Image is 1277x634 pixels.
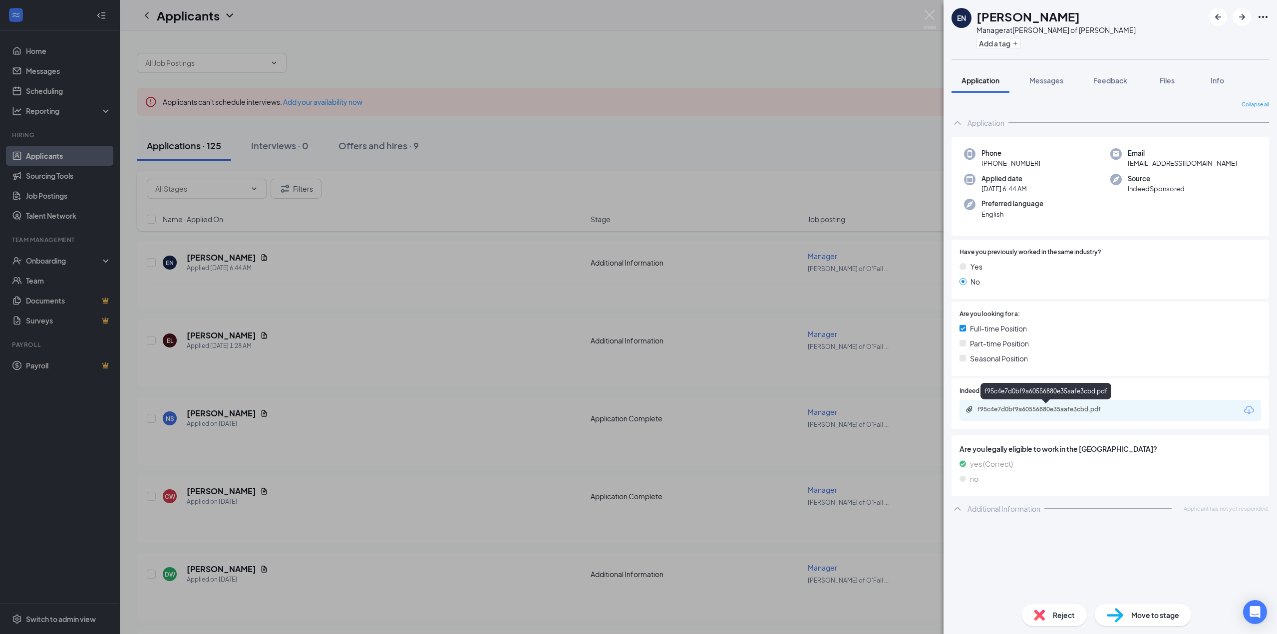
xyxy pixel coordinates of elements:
span: Applied date [981,174,1027,184]
span: Feedback [1093,76,1127,85]
div: Open Intercom Messenger [1243,600,1267,624]
span: [EMAIL_ADDRESS][DOMAIN_NAME] [1128,158,1237,168]
div: Additional Information [967,504,1040,514]
span: Collapse all [1242,101,1269,109]
span: Phone [981,148,1040,158]
span: Info [1211,76,1224,85]
h1: [PERSON_NAME] [976,8,1080,25]
span: No [970,276,980,287]
span: Files [1160,76,1175,85]
a: Paperclipf95c4e7d0bf9a60556880e35aafe3cbd.pdf [965,405,1127,415]
span: Indeed Resume [959,386,1003,396]
button: PlusAdd a tag [976,38,1021,48]
div: f95c4e7d0bf9a60556880e35aafe3cbd.pdf [977,405,1117,413]
svg: Paperclip [965,405,973,413]
span: English [981,209,1043,219]
span: Yes [970,261,982,272]
button: ArrowRight [1233,8,1251,26]
span: Part-time Position [970,338,1029,349]
svg: ArrowRight [1236,11,1248,23]
span: Reject [1053,610,1075,621]
div: Manager at [PERSON_NAME] of [PERSON_NAME] [976,25,1136,35]
span: Email [1128,148,1237,158]
span: Application [961,76,999,85]
svg: ChevronUp [952,503,963,515]
span: IndeedSponsored [1128,184,1185,194]
span: [PHONE_NUMBER] [981,158,1040,168]
span: Are you legally eligible to work in the [GEOGRAPHIC_DATA]? [959,443,1261,454]
svg: ChevronUp [952,117,963,129]
button: ArrowLeftNew [1209,8,1227,26]
span: Seasonal Position [970,353,1028,364]
div: Application [967,118,1004,128]
span: Move to stage [1131,610,1179,621]
span: Full-time Position [970,323,1027,334]
span: Have you previously worked in the same industry? [959,248,1101,257]
span: [DATE] 6:44 AM [981,184,1027,194]
svg: Download [1243,404,1255,416]
svg: ArrowLeftNew [1212,11,1224,23]
div: EN [957,13,966,23]
svg: Ellipses [1257,11,1269,23]
span: Messages [1029,76,1063,85]
span: no [970,473,978,484]
svg: Plus [1012,40,1018,46]
span: Source [1128,174,1185,184]
span: yes (Correct) [970,458,1013,469]
span: Are you looking for a: [959,310,1020,319]
span: Preferred language [981,199,1043,209]
span: Applicant has not yet responded. [1184,504,1269,513]
div: f95c4e7d0bf9a60556880e35aafe3cbd.pdf [980,383,1111,399]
